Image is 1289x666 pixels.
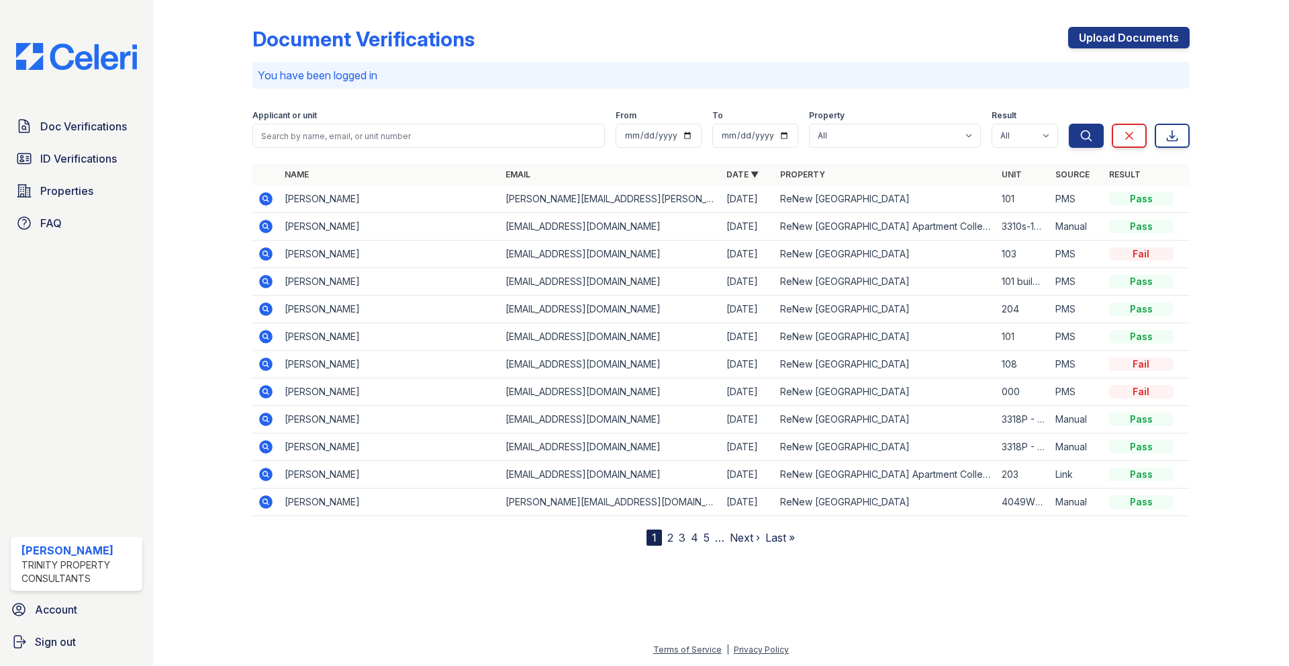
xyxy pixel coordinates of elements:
td: 3310s-102 [996,213,1050,241]
td: [DATE] [721,433,775,461]
a: Doc Verifications [11,113,142,140]
td: PMS [1050,185,1104,213]
td: 000 [996,378,1050,406]
td: Link [1050,461,1104,489]
td: [DATE] [721,378,775,406]
div: Fail [1109,247,1174,261]
td: [DATE] [721,323,775,351]
td: [DATE] [721,351,775,378]
td: ReNew [GEOGRAPHIC_DATA] Apartment Collection [775,461,996,489]
td: PMS [1050,351,1104,378]
td: [DATE] [721,461,775,489]
td: 101 [996,323,1050,351]
span: … [715,530,724,546]
a: Unit [1002,169,1022,179]
td: [PERSON_NAME] [279,296,500,323]
p: You have been logged in [258,67,1184,83]
a: Upload Documents [1068,27,1190,48]
td: Manual [1050,213,1104,241]
td: [PERSON_NAME] [279,268,500,296]
td: ReNew [GEOGRAPHIC_DATA] [775,433,996,461]
td: Manual [1050,433,1104,461]
td: 204 [996,296,1050,323]
div: 1 [647,530,662,546]
a: Property [780,169,825,179]
label: Result [992,110,1016,121]
td: ReNew [GEOGRAPHIC_DATA] [775,185,996,213]
td: [EMAIL_ADDRESS][DOMAIN_NAME] [500,406,721,433]
span: ID Verifications [40,151,117,167]
td: [PERSON_NAME] [279,241,500,268]
a: Sign out [5,628,148,655]
div: Pass [1109,275,1174,288]
a: Terms of Service [653,644,722,655]
td: [DATE] [721,185,775,213]
span: Doc Verifications [40,118,127,134]
td: [PERSON_NAME] [279,461,500,489]
td: [PERSON_NAME] [279,213,500,241]
td: Manual [1050,406,1104,433]
td: ReNew [GEOGRAPHIC_DATA] [775,241,996,268]
td: PMS [1050,296,1104,323]
a: 4 [691,531,698,544]
td: 3318P - 301 [996,433,1050,461]
td: [PERSON_NAME] [279,185,500,213]
td: [PERSON_NAME] [279,378,500,406]
td: 3318P - 301 [996,406,1050,433]
div: Pass [1109,192,1174,206]
td: Manual [1050,489,1104,516]
td: [EMAIL_ADDRESS][DOMAIN_NAME] [500,268,721,296]
td: [PERSON_NAME] [279,489,500,516]
a: FAQ [11,210,142,237]
div: Pass [1109,330,1174,343]
div: Pass [1109,495,1174,509]
td: [DATE] [721,241,775,268]
div: [PERSON_NAME] [21,542,137,558]
img: CE_Logo_Blue-a8612792a0a2168367f1c8372b55b34899dd931a85d93a1a3d3e32e68fde9ad4.png [5,43,148,70]
td: 103 [996,241,1050,268]
td: ReNew [GEOGRAPHIC_DATA] [775,489,996,516]
td: ReNew [GEOGRAPHIC_DATA] [775,296,996,323]
td: [DATE] [721,268,775,296]
a: Next › [730,531,760,544]
td: [PERSON_NAME] [279,351,500,378]
a: Account [5,596,148,623]
td: [PERSON_NAME] [279,433,500,461]
td: [EMAIL_ADDRESS][DOMAIN_NAME] [500,213,721,241]
a: 3 [679,531,685,544]
div: | [726,644,729,655]
td: ReNew [GEOGRAPHIC_DATA] [775,406,996,433]
a: Result [1109,169,1141,179]
td: ReNew [GEOGRAPHIC_DATA] [775,268,996,296]
a: Source [1055,169,1090,179]
td: ReNew [GEOGRAPHIC_DATA] [775,378,996,406]
div: Trinity Property Consultants [21,558,137,585]
td: 108 [996,351,1050,378]
div: Pass [1109,220,1174,233]
div: Fail [1109,358,1174,371]
input: Search by name, email, or unit number [252,124,605,148]
td: PMS [1050,268,1104,296]
td: [EMAIL_ADDRESS][DOMAIN_NAME] [500,378,721,406]
td: 101 [996,185,1050,213]
td: [DATE] [721,296,775,323]
td: [DATE] [721,213,775,241]
td: [PERSON_NAME][EMAIL_ADDRESS][PERSON_NAME][DOMAIN_NAME] [500,185,721,213]
div: Pass [1109,302,1174,316]
div: Pass [1109,440,1174,454]
td: [PERSON_NAME][EMAIL_ADDRESS][DOMAIN_NAME] [500,489,721,516]
td: [DATE] [721,489,775,516]
div: Fail [1109,385,1174,399]
a: 5 [704,531,710,544]
a: Email [506,169,530,179]
span: Properties [40,183,93,199]
td: ReNew [GEOGRAPHIC_DATA] [775,351,996,378]
a: Last » [765,531,795,544]
td: [EMAIL_ADDRESS][DOMAIN_NAME] [500,296,721,323]
td: ReNew [GEOGRAPHIC_DATA] [775,323,996,351]
td: [PERSON_NAME] [279,323,500,351]
td: PMS [1050,323,1104,351]
td: [EMAIL_ADDRESS][DOMAIN_NAME] [500,351,721,378]
div: Document Verifications [252,27,475,51]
